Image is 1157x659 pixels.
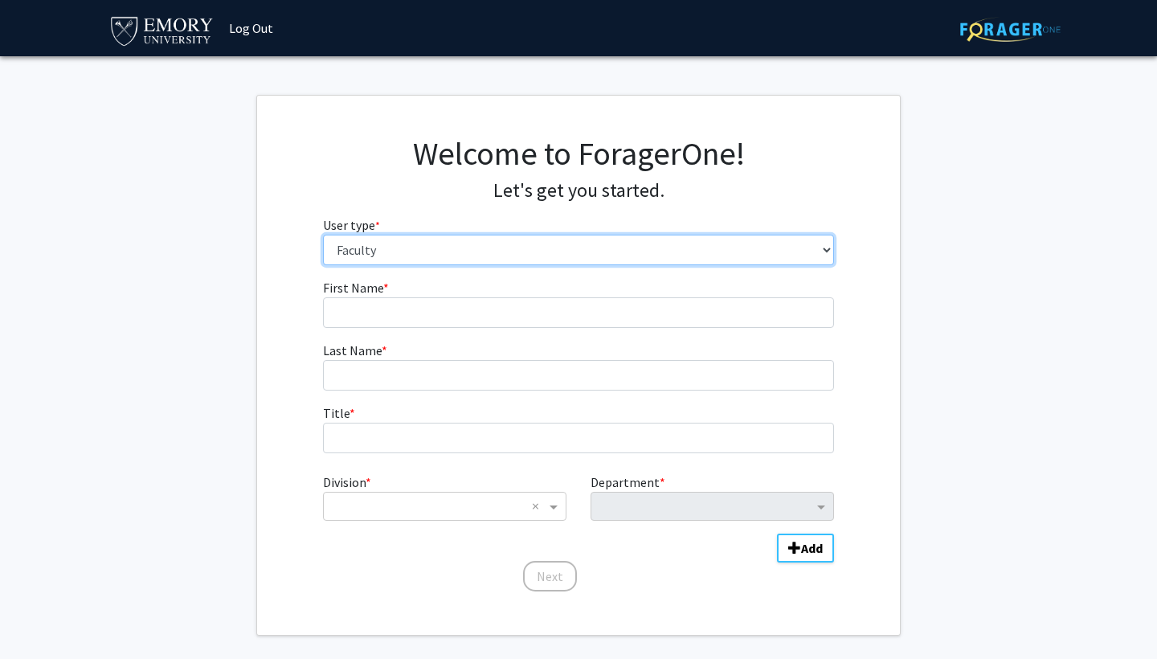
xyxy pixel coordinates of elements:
div: Department [578,473,846,521]
div: Division [311,473,578,521]
span: First Name [323,280,383,296]
span: Title [323,405,350,421]
h4: Let's get you started. [323,179,835,203]
ng-select: Division [323,492,566,521]
img: Emory University Logo [108,12,215,48]
button: Add Division/Department [777,534,834,563]
b: Add [801,540,823,556]
label: User type [323,215,380,235]
img: ForagerOne Logo [960,17,1061,42]
h1: Welcome to ForagerOne! [323,134,835,173]
button: Next [523,561,577,591]
iframe: Chat [12,587,68,647]
span: Clear all [532,497,546,516]
ng-select: Department [591,492,834,521]
span: Last Name [323,342,382,358]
